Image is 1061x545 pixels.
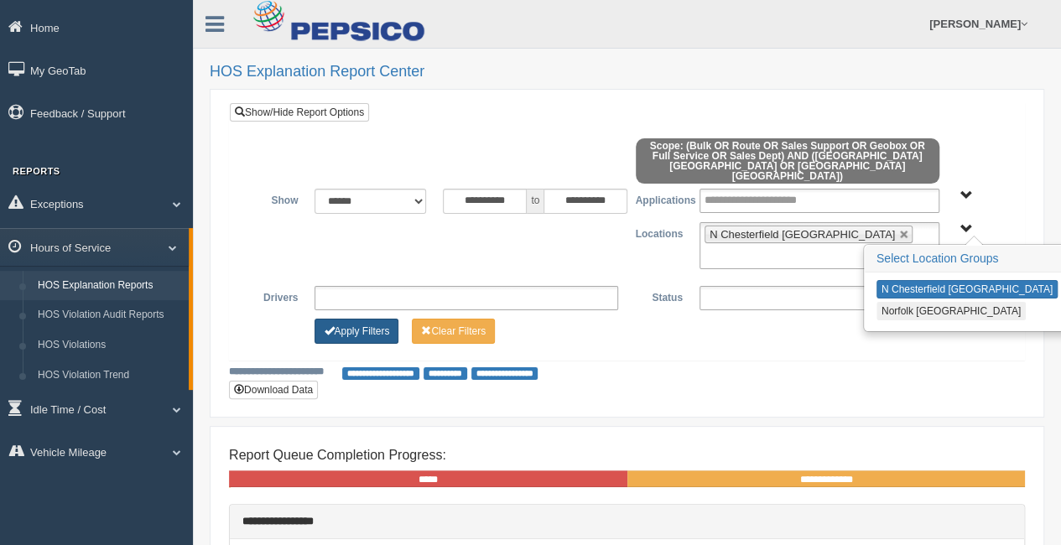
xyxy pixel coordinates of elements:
[210,64,1044,80] h2: HOS Explanation Report Center
[627,222,691,242] label: Locations
[229,448,1025,463] h4: Report Queue Completion Progress:
[627,189,690,209] label: Applications
[30,271,189,301] a: HOS Explanation Reports
[876,280,1058,298] button: N Chesterfield [GEOGRAPHIC_DATA]
[636,138,939,184] span: Scope: (Bulk OR Route OR Sales Support OR Geobox OR Full Service OR Sales Dept) AND ([GEOGRAPHIC_...
[30,300,189,330] a: HOS Violation Audit Reports
[230,103,369,122] a: Show/Hide Report Options
[876,302,1026,320] button: Norfolk [GEOGRAPHIC_DATA]
[30,361,189,391] a: HOS Violation Trend
[315,319,398,344] button: Change Filter Options
[242,286,306,306] label: Drivers
[30,330,189,361] a: HOS Violations
[412,319,495,344] button: Change Filter Options
[242,189,306,209] label: Show
[229,381,318,399] button: Download Data
[710,228,895,241] span: N Chesterfield [GEOGRAPHIC_DATA]
[527,189,544,214] span: to
[627,286,690,306] label: Status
